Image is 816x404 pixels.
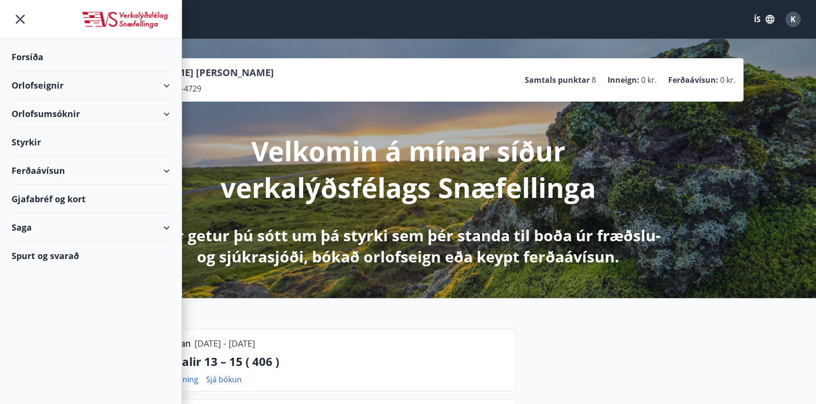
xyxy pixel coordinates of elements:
[12,242,170,270] div: Spurt og svarað
[116,66,274,79] p: [PERSON_NAME] [PERSON_NAME]
[641,75,657,85] span: 0 kr.
[194,337,255,350] p: [DATE] - [DATE]
[12,100,170,128] div: Orlofsumsóknir
[592,75,596,85] span: 8
[12,156,170,185] div: Ferðaávísun
[12,11,29,28] button: menu
[12,185,170,213] div: Gjafabréf og kort
[749,11,779,28] button: ÍS
[12,71,170,100] div: Orlofseignir
[154,132,662,206] p: Velkomin á mínar síður verkalýðsfélags Snæfellinga
[12,43,170,71] div: Forsíða
[81,11,170,30] img: union_logo
[154,225,662,267] p: Hér getur þú sótt um þá styrki sem þér standa til boða úr fræðslu- og sjúkrasjóði, bókað orlofsei...
[12,213,170,242] div: Saga
[608,75,639,85] p: Inneign :
[720,75,736,85] span: 0 kr.
[206,374,242,385] a: Sjá bókun
[525,75,590,85] p: Samtals punktar
[144,353,508,370] p: Þorrasalir 13 – 15 ( 406 )
[790,14,796,25] span: K
[781,8,804,31] button: K
[12,128,170,156] div: Styrkir
[668,75,718,85] p: Ferðaávísun :
[144,374,198,385] a: Sækja samning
